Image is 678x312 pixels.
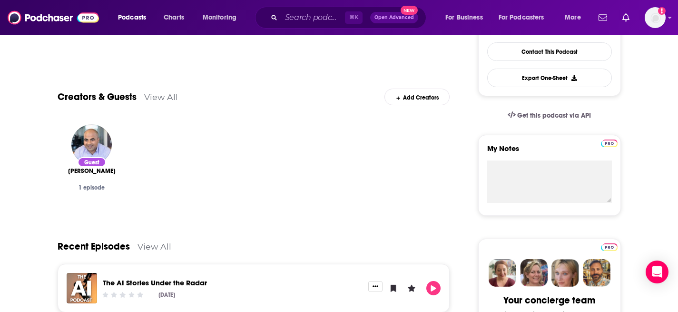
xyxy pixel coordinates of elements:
span: More [565,11,581,24]
span: For Business [445,11,483,24]
a: Get this podcast via API [500,104,599,127]
span: Podcasts [118,11,146,24]
img: Podchaser - Follow, Share and Rate Podcasts [8,9,99,27]
a: View All [144,92,178,102]
span: Logged in as kindrieri [645,7,666,28]
a: Pro website [601,138,618,147]
span: Charts [164,11,184,24]
div: Your concierge team [503,294,595,306]
button: Leave a Rating [404,281,419,295]
img: Jon Profile [583,259,610,287]
button: Play [426,281,441,295]
div: Open Intercom Messenger [646,261,668,283]
label: My Notes [487,144,612,161]
button: open menu [492,10,558,25]
span: Monitoring [203,11,236,24]
img: User Profile [645,7,666,28]
a: Show notifications dropdown [619,10,633,26]
a: Pro website [601,242,618,251]
img: Podchaser Pro [601,140,618,147]
a: Creators & Guests [58,91,137,103]
div: Community Rating: 0 out of 5 [101,292,144,299]
img: Sydney Profile [489,259,516,287]
div: Add Creators [384,89,450,105]
img: Podchaser Pro [601,243,618,251]
img: The AI Stories Under the Radar [67,273,97,303]
img: Barbara Profile [520,259,548,287]
a: Show notifications dropdown [595,10,611,26]
input: Search podcasts, credits, & more... [281,10,345,25]
div: [DATE] [158,292,175,298]
span: New [401,6,418,15]
a: The AI Stories Under the Radar [103,278,207,287]
a: Contact This Podcast [487,42,612,61]
a: Charts [157,10,190,25]
a: View All [138,242,171,252]
button: open menu [111,10,158,25]
img: Jules Profile [551,259,579,287]
span: Get this podcast via API [517,111,591,120]
a: Recent Episodes [58,241,130,252]
button: Export One-Sheet [487,69,612,87]
button: open menu [196,10,249,25]
button: open menu [558,10,593,25]
span: ⌘ K [345,11,363,24]
button: open menu [439,10,495,25]
img: Suman Kanuganti [71,124,112,165]
button: Show More Button [368,281,383,292]
svg: Add a profile image [658,7,666,15]
div: Guest [78,157,106,167]
a: Suman Kanuganti [68,167,116,175]
span: [PERSON_NAME] [68,167,116,175]
button: Open AdvancedNew [370,12,418,23]
div: 1 episode [65,184,118,191]
span: For Podcasters [499,11,544,24]
button: Show profile menu [645,7,666,28]
button: Bookmark Episode [386,281,401,295]
span: Open Advanced [374,15,414,20]
div: Search podcasts, credits, & more... [264,7,435,29]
